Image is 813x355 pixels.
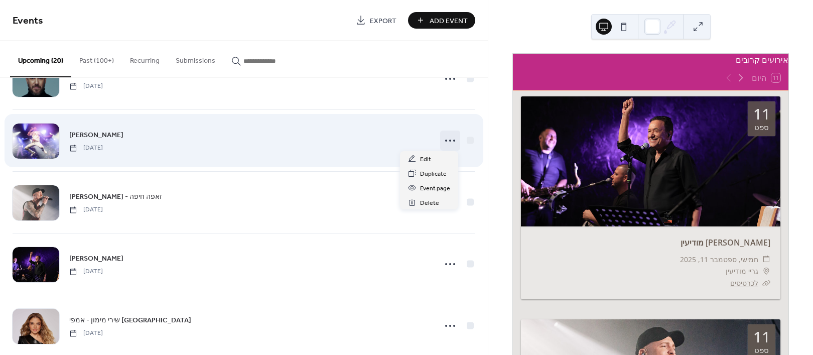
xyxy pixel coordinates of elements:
a: [PERSON_NAME] מודיעין [681,237,770,248]
a: [PERSON_NAME] [69,129,123,141]
div: ספט [754,346,769,354]
span: [DATE] [69,205,103,214]
div: 11 [753,329,770,344]
div: אירועים קרובים [513,54,788,66]
div: ספט [754,124,769,131]
span: [DATE] [69,329,103,338]
span: Export [370,16,396,26]
button: Recurring [122,41,168,76]
button: Upcoming (20) [10,41,71,77]
div: 11 [753,106,770,122]
a: שירי מימון - אמפי [GEOGRAPHIC_DATA] [69,314,191,326]
span: Event page [420,183,450,194]
span: [DATE] [69,267,103,276]
span: Add Event [430,16,468,26]
a: [PERSON_NAME] - זאפה חיפה [69,191,162,202]
a: לכרטיסים [730,278,758,288]
a: Export [348,12,404,29]
button: Past (100+) [71,41,122,76]
span: [DATE] [69,82,103,91]
span: [PERSON_NAME] - זאפה חיפה [69,192,162,202]
span: חמישי, ספטמבר 11, 2025 [680,254,758,266]
span: [PERSON_NAME] [69,254,123,264]
span: Duplicate [420,169,447,179]
span: Delete [420,198,439,208]
a: [PERSON_NAME] [69,253,123,264]
span: Edit [420,154,431,165]
div: ​ [762,254,770,266]
button: Submissions [168,41,223,76]
span: שירי מימון - אמפי [GEOGRAPHIC_DATA] [69,315,191,326]
span: גריי מודיעין [726,265,758,277]
div: ​ [762,265,770,277]
span: Events [13,11,43,31]
span: [PERSON_NAME] [69,130,123,141]
div: ​ [762,277,770,289]
button: Add Event [408,12,475,29]
span: [DATE] [69,144,103,153]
